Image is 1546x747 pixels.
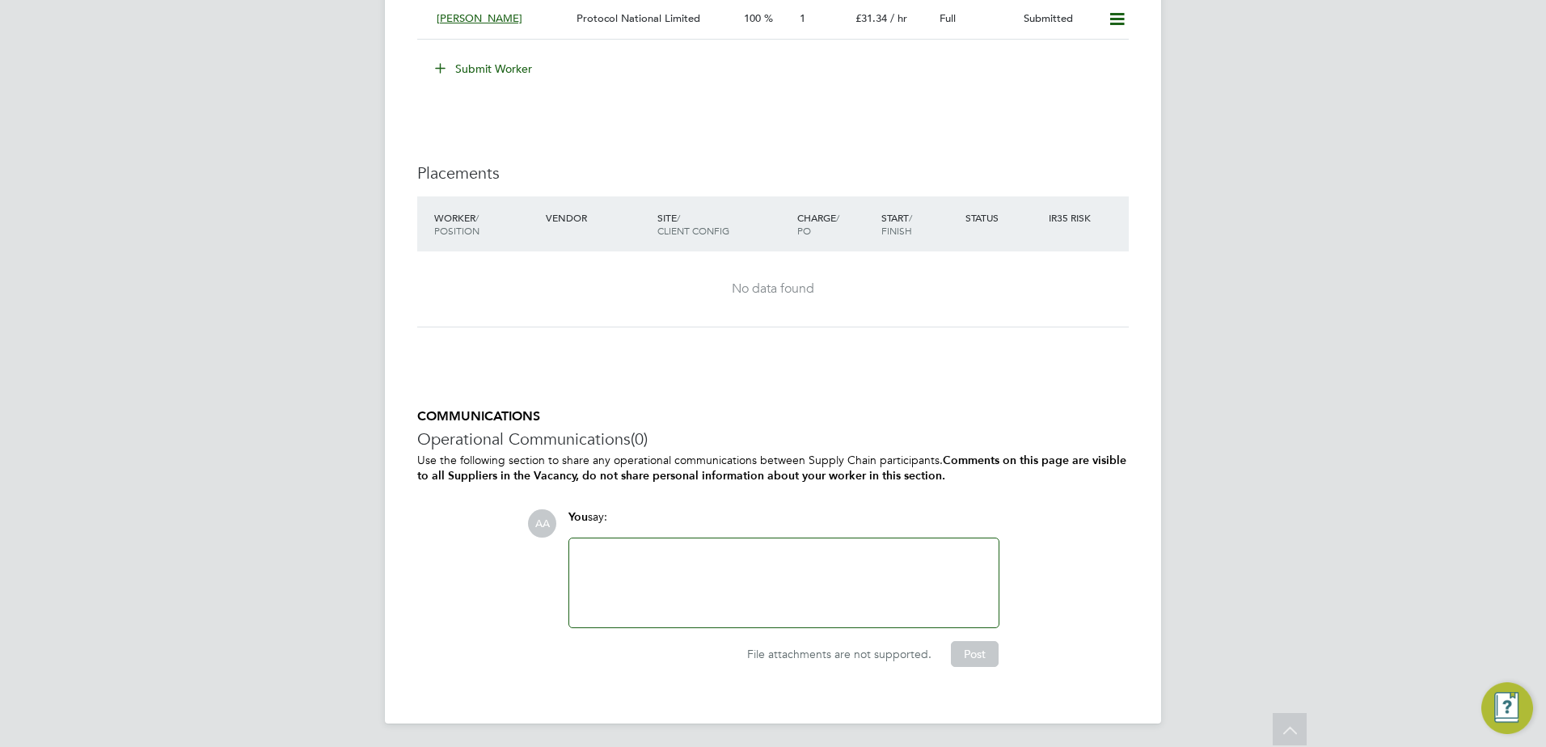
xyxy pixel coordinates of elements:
button: Engage Resource Center [1481,682,1533,734]
button: Submit Worker [424,56,545,82]
div: Site [653,203,793,245]
span: / Position [434,211,479,237]
h3: Operational Communications [417,428,1129,449]
span: / Finish [881,211,912,237]
span: (0) [631,428,648,449]
span: / PO [797,211,839,237]
div: Vendor [542,203,653,232]
p: Use the following section to share any operational communications between Supply Chain participants. [417,453,1129,483]
div: Start [877,203,961,245]
span: £31.34 [855,11,887,25]
span: / hr [890,11,907,25]
h3: Placements [417,162,1129,184]
span: AA [528,509,556,538]
span: Protocol National Limited [577,11,700,25]
span: [PERSON_NAME] [437,11,522,25]
div: Status [961,203,1045,232]
div: No data found [433,281,1113,298]
div: Charge [793,203,877,245]
div: Worker [430,203,542,245]
div: say: [568,509,999,538]
div: Submitted [1017,6,1101,32]
b: Comments on this page are visible to all Suppliers in the Vacancy, do not share personal informat... [417,454,1126,483]
h5: COMMUNICATIONS [417,408,1129,425]
span: You [568,510,588,524]
span: Full [940,11,956,25]
button: Post [951,641,999,667]
span: File attachments are not supported. [747,647,931,661]
span: / Client Config [657,211,729,237]
span: 1 [800,11,805,25]
div: IR35 Risk [1045,203,1100,232]
span: 100 [744,11,761,25]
